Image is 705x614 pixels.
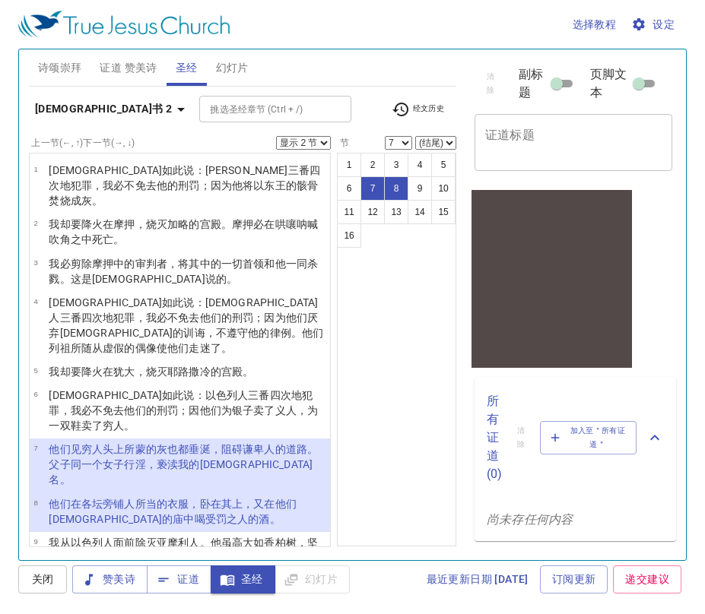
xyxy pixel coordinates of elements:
[49,327,323,354] wh3988: [DEMOGRAPHIC_DATA]
[49,163,326,208] p: [DEMOGRAPHIC_DATA]
[30,570,55,589] span: 关闭
[157,342,232,354] wh3577: 使他们走
[625,570,669,589] span: 递交建议
[38,59,82,78] span: 诗颂崇拜
[227,273,237,285] wh559: 。
[205,513,281,525] wh8354: 受罚之人
[49,217,326,247] p: 我却要降
[408,200,432,224] button: 14
[49,443,318,486] wh6083: 也都垂涎
[211,565,275,593] button: 圣经
[337,223,361,248] button: 16
[49,458,313,486] wh2490: 我的[DEMOGRAPHIC_DATA]
[49,218,318,245] wh4124: ，烧灭
[567,11,623,39] button: 选择教程
[49,498,307,525] wh681: 铺人所当
[634,15,675,34] span: 设定
[573,15,617,34] span: 选择教程
[337,138,349,147] label: 节
[49,458,313,486] wh5291: 行淫
[49,536,318,564] wh8045: 亚摩利人
[84,570,135,589] span: 赞美诗
[550,424,627,451] span: 加入至＂所有证道＂
[18,11,230,38] img: True Jesus Church
[33,297,37,305] span: 4
[159,570,199,589] span: 证道
[49,389,318,432] wh3478: 三番
[103,342,232,354] wh310: 虚假的偶像
[49,295,326,356] p: [DEMOGRAPHIC_DATA]
[519,65,548,102] span: 副标题
[49,389,318,432] wh559: ：以色列人
[49,164,320,207] wh7969: 四次
[60,473,71,486] wh8034: 。
[408,176,432,201] button: 9
[124,419,135,432] wh34: 。
[49,312,323,354] wh6588: ，我必不免去他们的刑罚
[49,327,323,354] wh3068: 的训诲
[162,513,281,525] wh430: 的庙
[49,389,318,432] wh702: 地犯罪
[360,153,385,177] button: 2
[487,512,573,527] i: 尚未存任何内容
[35,100,172,119] b: [DEMOGRAPHIC_DATA]书 2
[204,100,322,118] input: Type Bible Reference
[49,443,318,486] wh7218: 所蒙的灰
[384,176,408,201] button: 8
[49,179,318,207] wh6588: ，我必不免去他的刑罚
[49,296,323,354] wh3068: 如此说
[540,421,637,454] button: 加入至＂所有证道＂
[49,442,326,487] p: 他们见穷人
[248,513,280,525] wh6064: 的酒
[270,513,281,525] wh3196: 。
[431,200,456,224] button: 15
[49,443,318,486] wh7602: ，阻碍
[33,390,37,398] span: 6
[33,444,37,452] span: 7
[60,273,238,285] wh2026: 。这是[DEMOGRAPHIC_DATA]
[33,366,37,375] span: 5
[475,377,676,498] div: 所有证道(0)清除加入至＂所有证道＂
[49,258,318,285] wh8199: ，将其中的一切首领
[384,153,408,177] button: 3
[18,565,67,593] button: 关闭
[200,342,232,354] wh1980: 迷
[431,176,456,201] button: 10
[49,258,318,285] wh7130: 中的审判者
[33,219,37,227] span: 2
[49,327,323,354] wh2706: 。他们列祖
[33,165,37,173] span: 1
[552,570,596,589] span: 订阅更新
[49,498,307,525] wh4196: 旁
[147,565,211,593] button: 证道
[71,342,232,354] wh1: 所随从
[211,342,232,354] wh8582: 了。
[49,443,318,486] wh1800: 头上
[49,458,313,486] wh3212: ，亵渎
[49,233,124,245] wh8643: 吹角
[49,258,318,285] wh8269: 和他一同杀戮
[590,65,630,102] span: 页脚文本
[72,565,148,593] button: 赞美诗
[49,498,307,525] wh2254: 的衣服
[49,473,70,486] wh6944: 名
[49,388,326,433] p: [DEMOGRAPHIC_DATA]
[183,513,280,525] wh1004: 中喝
[49,327,323,354] wh8451: ，不遵守
[49,218,318,245] wh784: 在摩押
[613,565,681,593] a: 递交建议
[92,366,253,378] wh7971: 火
[33,258,37,267] span: 3
[49,312,323,354] wh7725: ；因为他们厌弃
[49,327,323,354] wh8104: 他的律例
[49,443,318,486] wh5186: 谦卑人
[408,153,432,177] button: 4
[468,187,635,371] iframe: from-child
[49,218,318,245] wh7971: 火
[135,366,254,378] wh3063: ，烧灭
[427,570,529,589] span: 最近更新日期 [DATE]
[49,296,323,354] wh559: ：[DEMOGRAPHIC_DATA]人
[49,218,318,245] wh398: 加略
[49,389,318,432] wh7969: 四次
[113,233,124,245] wh4191: 。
